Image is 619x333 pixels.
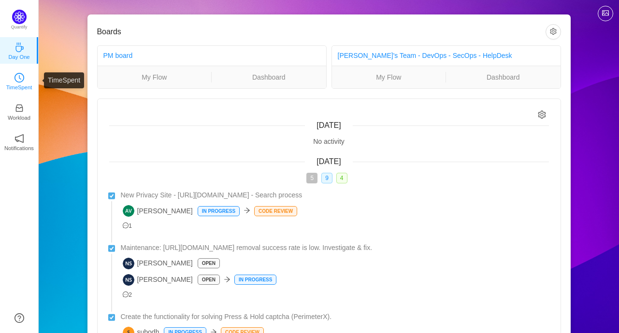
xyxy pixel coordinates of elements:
[123,274,193,286] span: [PERSON_NAME]
[255,207,297,216] p: Code Review
[8,53,29,61] p: Day One
[235,275,276,284] p: In Progress
[97,27,546,37] h3: Boards
[123,291,129,298] i: icon: message
[336,173,347,183] span: 4
[109,137,549,147] div: No activity
[4,144,34,153] p: Notifications
[121,312,549,322] a: Create the functionality for solving Press & Hold captcha (PerimeterX).
[123,258,193,269] span: [PERSON_NAME]
[321,173,332,183] span: 9
[123,258,134,269] img: NS
[123,291,132,298] span: 2
[14,134,24,143] i: icon: notification
[121,190,549,200] a: New Privacy Site - [URL][DOMAIN_NAME] - Search process
[317,121,341,129] span: [DATE]
[198,207,239,216] p: In Progress
[123,205,134,217] img: AV
[98,72,212,83] a: My Flow
[212,72,326,83] a: Dashboard
[306,173,317,183] span: 5
[538,111,546,119] i: icon: setting
[198,275,219,284] p: Open
[598,6,613,21] button: icon: picture
[11,24,28,31] p: Quantify
[317,157,341,166] span: [DATE]
[121,312,332,322] span: Create the functionality for solving Press & Hold captcha (PerimeterX).
[121,243,373,253] span: Maintenance: [URL][DOMAIN_NAME] removal success rate is low. Investigate & fix.
[14,103,24,113] i: icon: inbox
[121,190,302,200] span: New Privacy Site - [URL][DOMAIN_NAME] - Search process
[14,42,24,52] i: icon: coffee
[244,207,250,214] i: icon: arrow-right
[8,113,30,122] p: Workload
[14,137,24,146] a: icon: notificationNotifications
[103,52,133,59] a: PM board
[224,276,230,283] i: icon: arrow-right
[14,45,24,55] a: icon: coffeeDay One
[123,222,129,229] i: icon: message
[121,243,549,253] a: Maintenance: [URL][DOMAIN_NAME] removal success rate is low. Investigate & fix.
[6,83,32,92] p: TimeSpent
[332,72,446,83] a: My Flow
[12,10,27,24] img: Quantify
[123,274,134,286] img: NS
[14,73,24,83] i: icon: clock-circle
[14,106,24,116] a: icon: inboxWorkload
[123,222,132,229] span: 1
[14,313,24,323] a: icon: question-circle
[338,52,512,59] a: [PERSON_NAME]'s Team - DevOps - SecOps - HelpDesk
[123,205,193,217] span: [PERSON_NAME]
[546,24,561,40] button: icon: setting
[14,76,24,85] a: icon: clock-circleTimeSpent
[446,72,561,83] a: Dashboard
[198,259,219,268] p: Open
